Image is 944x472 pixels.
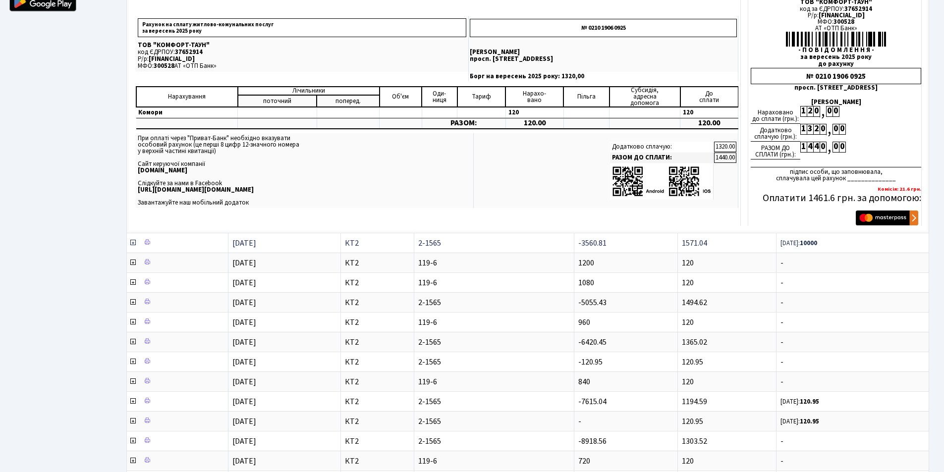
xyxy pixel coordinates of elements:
span: [DATE] [232,337,256,348]
span: [DATE] [232,416,256,427]
span: - [780,457,925,465]
span: 1194.59 [682,396,707,407]
div: - П О В І Д О М Л Е Н Н Я - [751,47,921,53]
td: поперед. [317,95,379,107]
div: до рахунку [751,61,921,67]
span: [DATE] [232,396,256,407]
span: 2-1565 [418,299,570,307]
span: КТ2 [345,398,410,406]
span: - [780,299,925,307]
div: , [820,106,826,117]
div: 1 [800,124,807,135]
span: 120 [682,258,694,268]
div: код за ЄДРПОУ: [751,6,921,12]
b: 10000 [800,239,817,248]
p: Р/р: [138,56,466,62]
div: Додатково сплачую (грн.): [751,124,800,142]
span: 2-1565 [418,239,570,247]
div: МФО: [751,19,921,25]
b: [URL][DOMAIN_NAME][DOMAIN_NAME] [138,185,254,194]
span: 119-6 [418,279,570,287]
td: При оплаті через "Приват-Банк" необхідно вказувати особовий рахунок (це перші 8 цифр 12-значного ... [136,133,474,208]
p: Борг на вересень 2025 року: 1320,00 [470,73,737,80]
td: 1440.00 [714,153,736,163]
td: 120 [680,107,738,118]
span: - [780,279,925,287]
td: РАЗОМ ДО СПЛАТИ: [610,153,714,163]
div: 0 [813,106,820,117]
span: [DATE] [232,277,256,288]
div: 0 [833,142,839,153]
div: 0 [839,124,845,135]
span: - [780,338,925,346]
span: 120.95 [682,416,703,427]
div: 1 [800,142,807,153]
span: 2-1565 [418,437,570,445]
span: [DATE] [232,357,256,367]
small: [DATE]: [780,239,817,248]
span: 120.95 [682,357,703,367]
div: [PERSON_NAME] [751,99,921,105]
span: КТ2 [345,299,410,307]
td: Нарахо- вано [505,87,563,107]
span: КТ2 [345,378,410,386]
span: КТ2 [345,338,410,346]
td: поточний [238,95,317,107]
td: Комори [136,107,238,118]
span: 300528 [833,17,854,26]
td: Субсидія, адресна допомога [610,87,680,107]
span: - [578,416,581,427]
span: 1571.04 [682,238,707,249]
span: КТ2 [345,239,410,247]
td: 1320.00 [714,142,736,152]
span: -5055.43 [578,297,607,308]
p: Рахунок на сплату житлово-комунальних послуг за вересень 2025 року [138,18,466,37]
div: просп. [STREET_ADDRESS] [751,85,921,91]
td: Додатково сплачую: [610,142,714,152]
span: - [780,358,925,366]
span: 2-1565 [418,338,570,346]
div: Р/р: [751,12,921,19]
span: -3560.81 [578,238,607,249]
span: 1494.62 [682,297,707,308]
span: 1365.02 [682,337,707,348]
td: 120.00 [680,118,738,129]
div: за вересень 2025 року [751,54,921,60]
p: № 0210 1906 0925 [470,19,737,37]
div: 4 [813,142,820,153]
span: 120 [682,376,694,387]
div: 0 [833,106,839,117]
span: КТ2 [345,437,410,445]
td: Тариф [457,87,506,107]
p: [PERSON_NAME] [470,49,737,55]
span: 840 [578,376,590,387]
div: підпис особи, що заповнювала, сплачувала цей рахунок ______________ [751,167,921,182]
div: 2 [807,106,813,117]
span: 2-1565 [418,418,570,425]
span: 960 [578,317,590,328]
small: [DATE]: [780,397,819,406]
span: 37652914 [844,4,872,13]
div: РАЗОМ ДО СПЛАТИ (грн.): [751,142,800,159]
span: - [780,378,925,386]
span: 120 [682,456,694,467]
div: 0 [839,142,845,153]
img: apps-qrcodes.png [612,165,711,198]
span: 119-6 [418,457,570,465]
span: - [780,259,925,267]
span: -6420.45 [578,337,607,348]
span: 1200 [578,258,594,268]
span: КТ2 [345,318,410,326]
span: -7615.04 [578,396,607,407]
td: Нарахування [136,87,238,107]
span: [DATE] [232,436,256,447]
p: просп. [STREET_ADDRESS] [470,56,737,62]
small: [DATE]: [780,417,819,426]
span: - [780,437,925,445]
img: Masterpass [856,210,918,225]
div: 3 [807,124,813,135]
p: МФО: АТ «ОТП Банк» [138,63,466,69]
div: 0 [833,124,839,135]
span: 1303.52 [682,436,707,447]
span: [DATE] [232,376,256,387]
